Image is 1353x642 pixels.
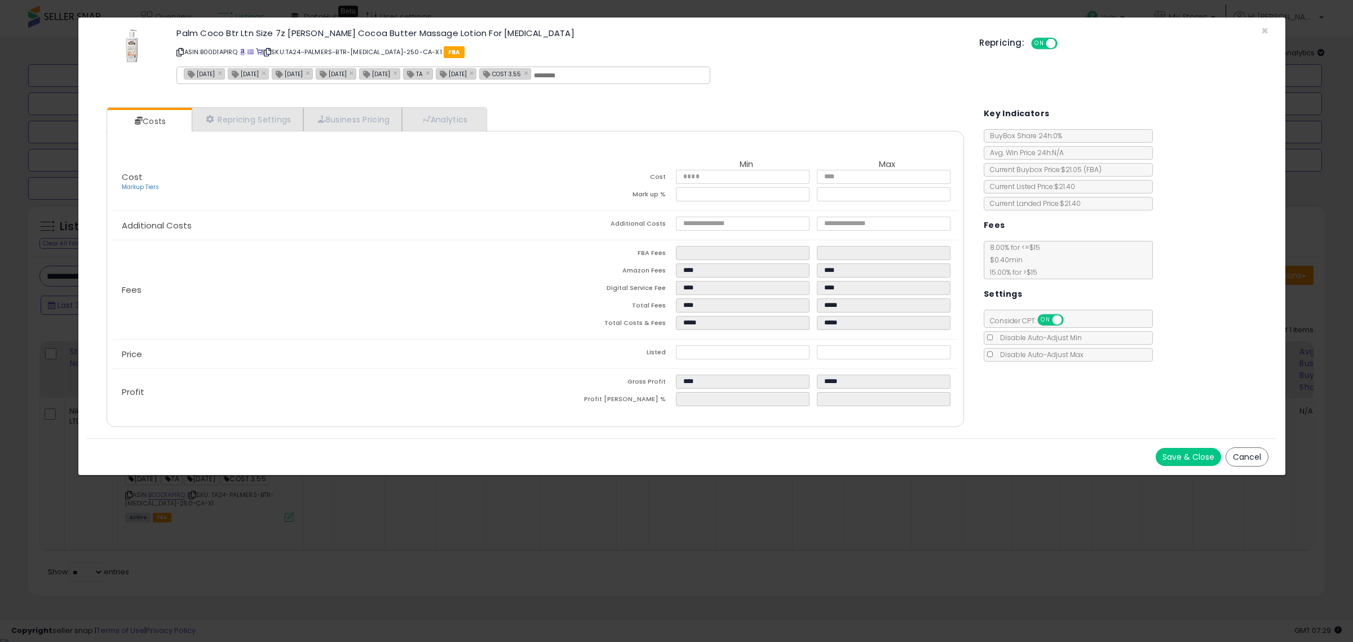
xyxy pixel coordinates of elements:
a: Costs [107,110,191,133]
th: Min [676,160,817,170]
h5: Fees [984,218,1005,232]
button: Save & Close [1156,448,1221,466]
span: Avg. Win Price 24h: N/A [984,148,1064,157]
span: TA [404,69,423,78]
span: $0.40 min [984,255,1023,265]
h5: Settings [984,287,1022,301]
p: ASIN: B00D1APIRQ | SKU: TA24-PALMERS-BTR-[MEDICAL_DATA]-250-CA-X1 [176,43,962,61]
span: Consider CPT: [984,316,1078,326]
td: Amazon Fees [535,263,676,281]
td: FBA Fees [535,246,676,263]
td: Additional Costs [535,217,676,234]
span: ON [1032,39,1046,49]
td: Profit [PERSON_NAME] % [535,392,676,410]
a: Markup Tiers [122,183,159,191]
a: Analytics [402,108,485,131]
span: 8.00 % for <= $15 [984,243,1040,277]
th: Max [817,160,958,170]
span: OFF [1056,39,1074,49]
a: × [262,68,268,78]
span: [DATE] [228,69,259,78]
td: Total Costs & Fees [535,316,676,333]
td: Total Fees [535,298,676,316]
td: Digital Service Fee [535,281,676,298]
button: Cancel [1226,447,1268,467]
td: Cost [535,170,676,187]
a: × [393,68,400,78]
span: Current Buybox Price: [984,165,1102,174]
h3: Palm Coco Btr Ltn Size 7z [PERSON_NAME] Cocoa Butter Massage Lotion For [MEDICAL_DATA] [176,29,962,37]
p: Additional Costs [113,221,535,230]
span: Current Landed Price: $21.40 [984,199,1081,208]
a: × [470,68,476,78]
span: OFF [1062,315,1080,325]
p: Cost [113,173,535,192]
span: COST 3.55 [480,69,521,78]
a: × [426,68,432,78]
span: $21.05 [1061,165,1102,174]
p: Profit [113,388,535,397]
a: Your listing only [256,47,262,56]
td: Listed [535,345,676,363]
td: Gross Profit [535,375,676,392]
a: All offer listings [247,47,254,56]
h5: Repricing: [979,38,1024,47]
span: Disable Auto-Adjust Max [994,350,1084,359]
p: Fees [113,285,535,294]
span: [DATE] [360,69,390,78]
a: Business Pricing [303,108,402,131]
a: × [350,68,356,78]
span: 15.00 % for > $15 [984,267,1037,277]
span: [DATE] [272,69,303,78]
a: × [306,68,312,78]
span: [DATE] [184,69,215,78]
span: [DATE] [316,69,347,78]
h5: Key Indicators [984,107,1050,121]
span: FBA [444,46,465,58]
span: [DATE] [436,69,467,78]
span: Current Listed Price: $21.40 [984,182,1075,191]
span: ON [1038,315,1053,325]
span: × [1261,23,1268,39]
a: BuyBox page [240,47,246,56]
img: 41J2JCvOf5L._SL60_.jpg [115,29,149,63]
a: Repricing Settings [192,108,303,131]
a: × [218,68,224,78]
td: Mark up % [535,187,676,205]
span: BuyBox Share 24h: 0% [984,131,1062,140]
p: Price [113,350,535,359]
a: × [524,68,530,78]
span: Disable Auto-Adjust Min [994,333,1082,342]
span: ( FBA ) [1084,165,1102,174]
